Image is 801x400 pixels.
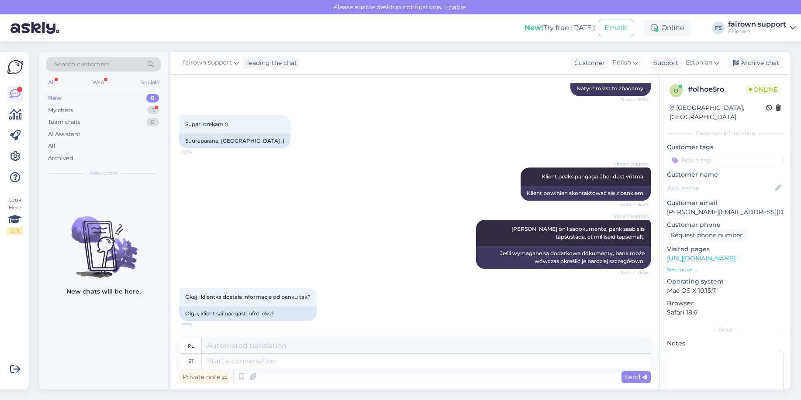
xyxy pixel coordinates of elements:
[521,186,651,201] div: Klient powinien skontaktować się z bankiem.
[728,21,796,35] a: fairown supportFairown
[712,22,725,34] div: FS
[442,3,468,11] span: Enable
[667,220,784,229] p: Customer phone
[728,57,783,69] div: Archive chat
[48,94,62,103] div: New
[183,58,232,68] span: fairown support
[612,161,648,167] span: fairown support
[667,170,784,179] p: Customer name
[139,77,161,88] div: Socials
[615,269,648,276] span: Seen ✓ 16:35
[54,60,110,69] span: Search customers
[667,299,784,308] p: Browser
[667,339,784,348] p: Notes
[179,306,317,321] div: Olgu, klient sai pangast infot, eks?
[644,20,691,36] div: Online
[476,246,651,269] div: Jeśli wymagane są dodatkowe dokumenty, bank może wówczas określić je bardziej szczegółowo.
[48,118,80,126] div: Team chats
[188,354,194,369] div: et
[625,373,647,381] span: Send
[667,266,784,274] p: See more ...
[667,130,784,137] div: Customer information
[667,308,784,317] p: Safari 18.6
[667,254,735,262] a: [URL][DOMAIN_NAME]
[728,21,786,28] div: fairown support
[525,23,595,33] div: Try free [DATE]:
[599,20,633,36] button: Emails
[7,196,23,235] div: Look Here
[46,77,56,88] div: All
[650,58,678,68] div: Support
[7,227,23,235] div: 2 / 3
[185,121,228,127] span: Super, czekam :)
[667,154,784,167] input: Add a tag
[185,294,311,300] span: Okej i klientka dostała informacje od banku tak?
[571,58,605,68] div: Customer
[542,173,645,180] span: Klient peaks pangaga ühendust võtma.
[667,326,784,334] div: Extra
[667,286,784,295] p: Mac OS X 10.15.7
[667,277,784,286] p: Operating system
[179,133,290,148] div: Suurepärane, [GEOGRAPHIC_DATA] :)
[674,87,678,94] span: o
[615,201,648,208] span: Seen ✓ 16:34
[90,77,106,88] div: Web
[570,81,651,96] div: Natychmiast to zbadamy.
[48,106,73,115] div: My chats
[244,58,297,68] div: leading the chat
[746,85,781,94] span: Online
[7,59,24,75] img: Askly Logo
[90,169,117,177] span: New chats
[728,28,786,35] div: Fairown
[146,94,159,103] div: 0
[48,142,55,150] div: All
[612,213,648,219] span: fairown support
[179,371,231,383] div: Private note
[670,103,766,122] div: [GEOGRAPHIC_DATA], [GEOGRAPHIC_DATA]
[688,84,746,95] div: # olhoe5ro
[667,208,784,217] p: [PERSON_NAME][EMAIL_ADDRESS][DOMAIN_NAME]
[146,118,159,126] div: 0
[667,198,784,208] p: Customer email
[182,149,214,155] span: 16:34
[667,183,773,193] input: Add name
[511,226,646,240] span: [PERSON_NAME] on lisadokumente, pank saab siis täpsustada, et milliseid täpsemalt.
[147,106,159,115] div: 3
[182,321,214,328] span: 16:36
[525,24,543,32] b: New!
[612,58,631,68] span: Polish
[188,338,194,353] div: pl
[667,245,784,254] p: Visited pages
[66,287,141,296] p: New chats will be here.
[48,154,73,163] div: Archived
[686,58,712,68] span: Estonian
[667,229,746,241] div: Request phone number
[615,96,648,103] span: Seen ✓ 16:34
[48,130,80,139] div: AI Assistant
[39,201,168,279] img: No chats
[667,143,784,152] p: Customer tags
